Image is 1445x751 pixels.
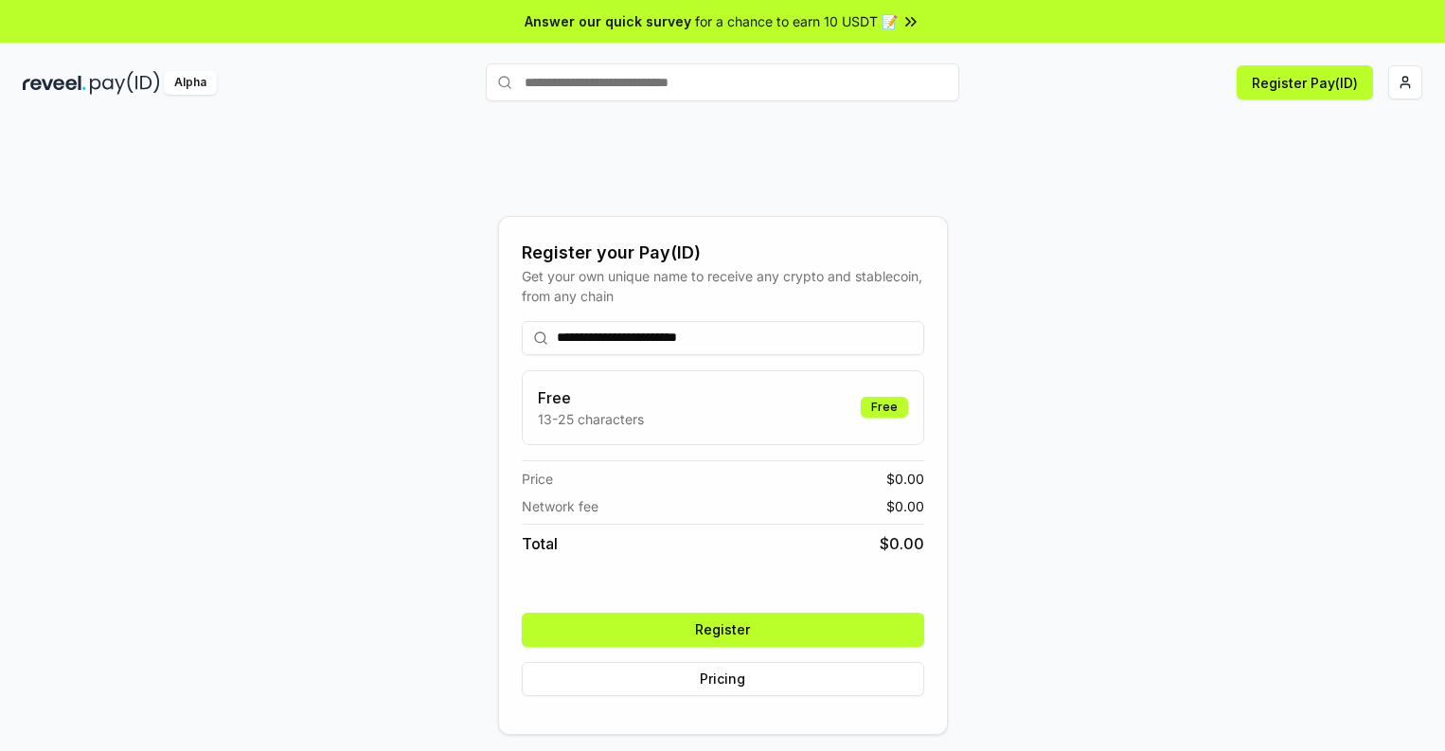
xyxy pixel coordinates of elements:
[522,496,598,516] span: Network fee
[886,496,924,516] span: $ 0.00
[164,71,217,95] div: Alpha
[695,11,898,31] span: for a chance to earn 10 USDT 📝
[522,469,553,489] span: Price
[522,532,558,555] span: Total
[525,11,691,31] span: Answer our quick survey
[522,613,924,647] button: Register
[861,397,908,418] div: Free
[23,71,86,95] img: reveel_dark
[90,71,160,95] img: pay_id
[538,386,644,409] h3: Free
[522,662,924,696] button: Pricing
[886,469,924,489] span: $ 0.00
[522,266,924,306] div: Get your own unique name to receive any crypto and stablecoin, from any chain
[880,532,924,555] span: $ 0.00
[1237,65,1373,99] button: Register Pay(ID)
[538,409,644,429] p: 13-25 characters
[522,240,924,266] div: Register your Pay(ID)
